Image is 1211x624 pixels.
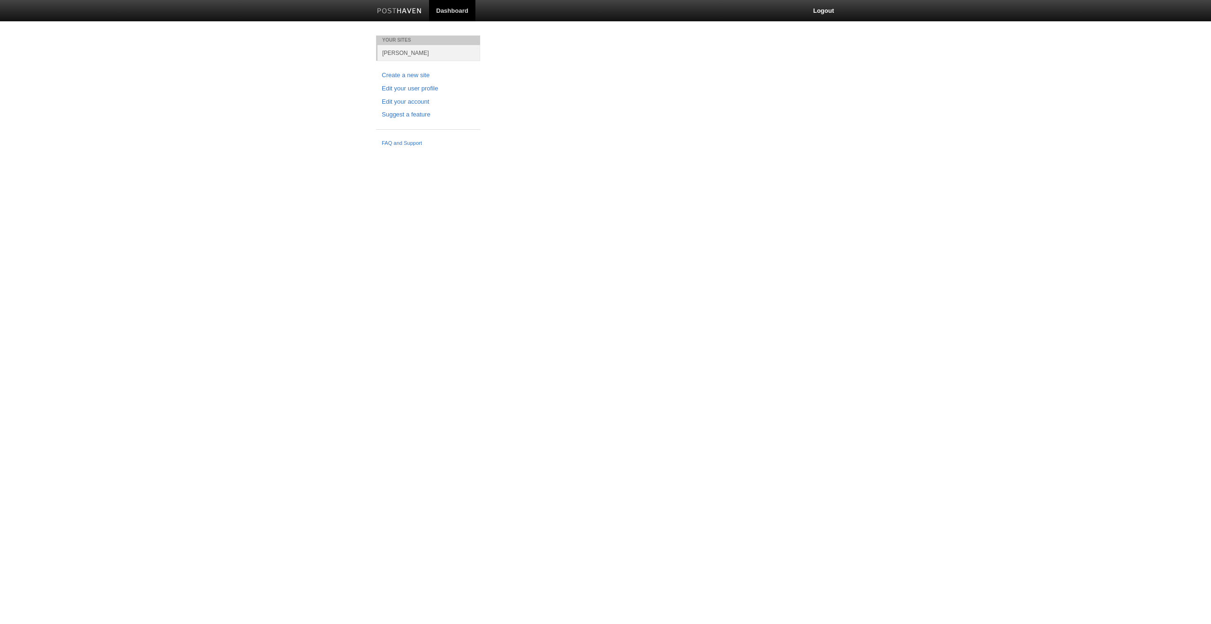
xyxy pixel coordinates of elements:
[382,139,474,148] a: FAQ and Support
[382,84,474,94] a: Edit your user profile
[377,45,480,61] a: [PERSON_NAME]
[382,110,474,120] a: Suggest a feature
[382,71,474,80] a: Create a new site
[377,8,422,15] img: Posthaven-bar
[382,97,474,107] a: Edit your account
[376,36,480,45] li: Your Sites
